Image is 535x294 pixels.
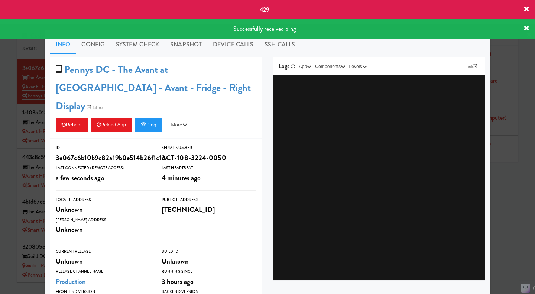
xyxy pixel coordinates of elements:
[313,63,347,70] button: Components
[165,35,207,54] a: Snapshot
[56,144,150,152] div: ID
[50,35,76,54] a: Info
[464,63,479,70] a: Link
[85,104,105,111] a: Balena
[56,196,150,204] div: Local IP Address
[56,203,150,216] div: Unknown
[56,248,150,255] div: Current Release
[162,173,201,183] span: 4 minutes ago
[56,152,150,164] div: 3e067c6b10b9c82a19b0e514b26f1c13
[56,173,104,183] span: a few seconds ago
[207,35,259,54] a: Device Calls
[233,25,296,33] span: Successfully received ping
[347,63,368,70] button: Levels
[56,164,150,172] div: Last Connected (Remote Access)
[56,268,150,275] div: Release Channel Name
[56,118,88,132] button: Reboot
[162,268,256,275] div: Running Since
[56,62,251,113] a: Pennys DC - The Avant at [GEOGRAPHIC_DATA] - Avant - Fridge - Right Display
[297,63,314,70] button: App
[91,118,132,132] button: Reload App
[76,35,110,54] a: Config
[162,164,256,172] div: Last Heartbeat
[259,35,301,54] a: SSH Calls
[56,255,150,268] div: Unknown
[135,118,162,132] button: Ping
[162,203,256,216] div: [TECHNICAL_ID]
[279,62,289,70] span: Logs
[56,277,86,287] a: Production
[260,5,269,14] span: 429
[162,196,256,204] div: Public IP Address
[162,144,256,152] div: Serial Number
[162,277,194,287] span: 3 hours ago
[110,35,165,54] a: System Check
[162,248,256,255] div: Build Id
[56,216,150,224] div: [PERSON_NAME] Address
[162,255,256,268] div: Unknown
[162,152,256,164] div: ACT-108-3224-0050
[56,223,150,236] div: Unknown
[165,118,193,132] button: More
